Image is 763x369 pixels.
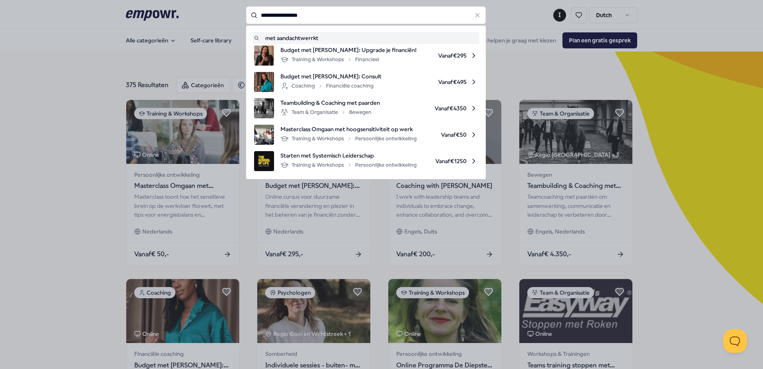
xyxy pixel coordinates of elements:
[280,160,417,170] div: Training & Workshops Persoonlijke ontwikkeling
[254,72,478,92] a: product imageBudget met [PERSON_NAME]: ConsultCoachingFinanciële coachingVanaf€495
[423,125,478,145] span: Vanaf € 50
[280,134,417,144] div: Training & Workshops Persoonlijke ontwikkeling
[254,98,478,118] a: product imageTeambuilding & Coaching met paardenTeam & OrganisatieBewegenVanaf€4350
[254,151,478,171] a: product imageStarten met Systemisch LeiderschapTraining & WorkshopsPersoonlijke ontwikkelingVanaf...
[423,151,478,171] span: Vanaf € 1250
[254,125,478,145] a: product imageMasterclass Omgaan met hoogsensitiviteit op werkTraining & WorkshopsPersoonlijke ont...
[280,151,417,160] span: Starten met Systemisch Leiderschap
[386,98,478,118] span: Vanaf € 4350
[254,98,274,118] img: product image
[723,329,747,353] iframe: Help Scout Beacon - Open
[254,72,274,92] img: product image
[280,72,381,81] span: Budget met [PERSON_NAME]: Consult
[254,151,274,171] img: product image
[254,46,274,66] img: product image
[254,46,478,66] a: product imageBudget met [PERSON_NAME]: Upgrade je financiën!Training & WorkshopsFinancieelVanaf€295
[246,6,486,24] input: Search for products, categories or subcategories
[280,98,380,107] span: Teambuilding & Coaching met paarden
[254,34,478,42] a: met aandachtwerrkt
[280,81,374,91] div: Coaching Financiële coaching
[280,46,417,54] span: Budget met [PERSON_NAME]: Upgrade je financiën!
[388,72,478,92] span: Vanaf € 495
[280,108,372,117] div: Team & Organisatie Bewegen
[423,46,478,66] span: Vanaf € 295
[280,125,417,134] span: Masterclass Omgaan met hoogsensitiviteit op werk
[280,55,379,64] div: Training & Workshops Financieel
[254,125,274,145] img: product image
